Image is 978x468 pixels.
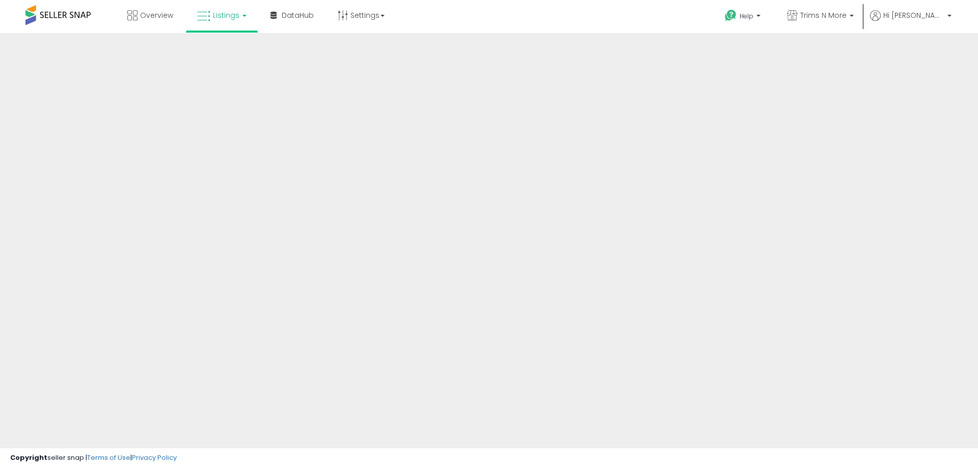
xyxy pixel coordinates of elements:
[800,10,847,20] span: Trims N More
[724,9,737,22] i: Get Help
[132,453,177,462] a: Privacy Policy
[717,2,771,33] a: Help
[213,10,239,20] span: Listings
[282,10,314,20] span: DataHub
[740,12,753,20] span: Help
[883,10,944,20] span: Hi [PERSON_NAME]
[140,10,173,20] span: Overview
[10,453,177,463] div: seller snap | |
[87,453,130,462] a: Terms of Use
[10,453,47,462] strong: Copyright
[870,10,952,33] a: Hi [PERSON_NAME]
